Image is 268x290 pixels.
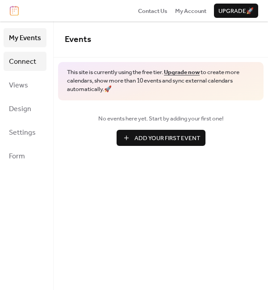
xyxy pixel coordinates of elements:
[9,126,36,140] span: Settings
[175,6,206,15] a: My Account
[4,146,46,166] a: Form
[4,52,46,71] a: Connect
[138,7,167,16] span: Contact Us
[9,55,36,69] span: Connect
[218,7,254,16] span: Upgrade 🚀
[134,134,200,143] span: Add Your First Event
[67,68,255,94] span: This site is currently using the free tier. to create more calendars, show more than 10 events an...
[164,66,200,78] a: Upgrade now
[9,102,31,116] span: Design
[9,149,25,163] span: Form
[117,130,205,146] button: Add Your First Event
[138,6,167,15] a: Contact Us
[9,79,28,92] span: Views
[65,31,91,48] span: Events
[4,123,46,142] a: Settings
[65,130,257,146] a: Add Your First Event
[9,31,41,45] span: My Events
[65,114,257,123] span: No events here yet. Start by adding your first one!
[4,28,46,47] a: My Events
[214,4,258,18] button: Upgrade🚀
[175,7,206,16] span: My Account
[4,99,46,118] a: Design
[10,6,19,16] img: logo
[4,75,46,95] a: Views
